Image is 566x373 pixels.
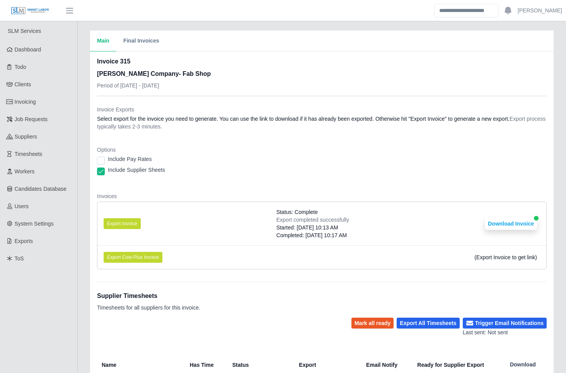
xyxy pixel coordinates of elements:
span: Users [15,203,29,209]
dd: Select export for the invoice you need to generate. You can use the link to download if it has al... [97,115,547,130]
h2: Invoice 315 [97,57,211,66]
dt: Invoice Exports [97,106,547,113]
button: Download Invoice [485,217,537,230]
span: Job Requests [15,116,48,122]
h1: Supplier Timesheets [97,291,200,301]
span: SLM Services [8,28,41,34]
span: Candidates Database [15,186,67,192]
p: Period of [DATE] - [DATE] [97,82,211,89]
button: Main [90,31,116,51]
span: Workers [15,168,35,175]
span: ToS [15,255,24,262]
div: Started: [DATE] 10:13 AM [276,224,349,231]
label: Include Supplier Sheets [108,166,165,174]
dt: Invoices [97,192,547,200]
span: Clients [15,81,31,87]
button: Trigger Email Notifications [463,318,547,329]
a: [PERSON_NAME] [518,7,562,15]
span: Status: Complete [276,208,318,216]
span: Dashboard [15,46,41,53]
span: Todo [15,64,26,70]
img: SLM Logo [11,7,49,15]
span: Invoicing [15,99,36,105]
span: System Settings [15,221,54,227]
span: (Export Invoice to get link) [474,254,537,260]
span: Timesheets [15,151,43,157]
a: Download Invoice [485,221,537,227]
span: Exports [15,238,33,244]
button: Export Invoice [104,218,141,229]
button: Mark all ready [351,318,394,329]
span: Suppliers [15,133,37,140]
button: Export All Timesheets [397,318,459,329]
p: Timesheets for all suppliers for this invoice. [97,304,200,311]
button: Final Invoices [116,31,166,51]
h3: [PERSON_NAME] Company- Fab Shop [97,69,211,79]
button: Export Cost-Plus Invoice [104,252,162,263]
div: Completed: [DATE] 10:17 AM [276,231,349,239]
div: Last sent: Not sent [463,329,547,337]
dt: Options [97,146,547,154]
input: Search [434,4,498,17]
div: Export completed successfully [276,216,349,224]
label: Include Pay Rates [108,155,152,163]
